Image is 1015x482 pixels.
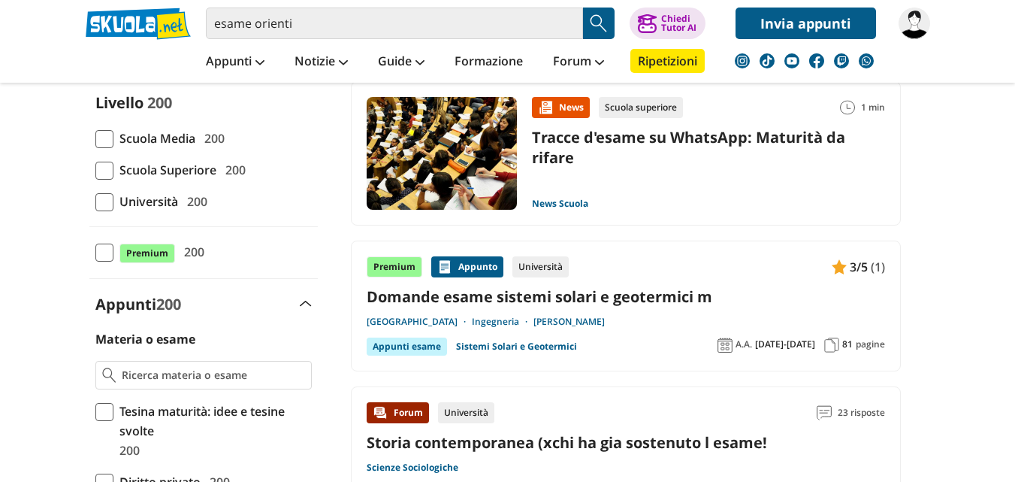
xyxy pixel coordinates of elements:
span: 200 [147,92,172,113]
a: News Scuola [532,198,588,210]
span: 200 [113,441,140,460]
a: Notizie [291,49,352,76]
span: 200 [178,242,204,262]
img: GiuLanz [899,8,930,39]
div: Scuola superiore [599,97,683,118]
span: Tesina maturità: idee e tesine svolte [113,402,312,441]
img: Cerca appunti, riassunti o versioni [588,12,610,35]
div: Chiedi Tutor AI [661,14,696,32]
img: Appunti contenuto [832,259,847,274]
span: 23 risposte [838,402,885,423]
label: Materia o esame [95,331,195,347]
span: 3/5 [850,257,868,277]
span: 200 [156,294,181,314]
a: Forum [549,49,608,76]
span: Scuola Media [113,129,195,148]
span: pagine [856,338,885,350]
a: Formazione [451,49,527,76]
a: Guide [374,49,428,76]
img: Appunti contenuto [437,259,452,274]
img: Immagine news [367,97,517,210]
a: Tracce d'esame su WhatsApp: Maturità da rifare [532,127,845,168]
a: Scienze Sociologiche [367,462,458,474]
div: Premium [367,256,422,277]
img: Pagine [824,338,839,353]
button: ChiediTutor AI [630,8,705,39]
img: instagram [735,53,750,68]
span: Premium [119,244,175,263]
div: Appunti esame [367,338,447,356]
button: Search Button [583,8,615,39]
span: (1) [871,257,885,277]
img: tiktok [760,53,775,68]
img: Commenti lettura [817,405,832,420]
span: 200 [181,192,207,211]
label: Livello [95,92,143,113]
div: Università [512,256,569,277]
img: Anno accademico [717,338,733,353]
input: Cerca appunti, riassunti o versioni [206,8,583,39]
a: Ingegneria [472,316,533,328]
img: Ricerca materia o esame [102,368,116,383]
a: Ripetizioni [630,49,705,73]
a: Domande esame sistemi solari e geotermici m [367,286,885,307]
span: 200 [198,129,225,148]
img: Forum contenuto [373,405,388,420]
img: News contenuto [538,100,553,115]
label: Appunti [95,294,181,314]
span: 81 [842,338,853,350]
a: Appunti [202,49,268,76]
a: [PERSON_NAME] [533,316,605,328]
span: [DATE]-[DATE] [755,338,815,350]
span: 200 [219,160,246,180]
input: Ricerca materia o esame [122,368,304,383]
div: News [532,97,590,118]
a: [GEOGRAPHIC_DATA] [367,316,472,328]
div: Forum [367,402,429,423]
span: Università [113,192,178,211]
span: A.A. [736,338,752,350]
a: Sistemi Solari e Geotermici [456,338,577,356]
img: Apri e chiudi sezione [300,301,312,307]
img: WhatsApp [859,53,874,68]
img: Tempo lettura [840,100,855,115]
img: twitch [834,53,849,68]
span: 1 min [861,97,885,118]
img: youtube [784,53,799,68]
img: facebook [809,53,824,68]
span: Scuola Superiore [113,160,216,180]
div: Appunto [431,256,503,277]
a: Invia appunti [736,8,876,39]
div: Università [438,402,494,423]
a: Storia contemporanea (xchi ha gia sostenuto l esame! [367,432,767,453]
